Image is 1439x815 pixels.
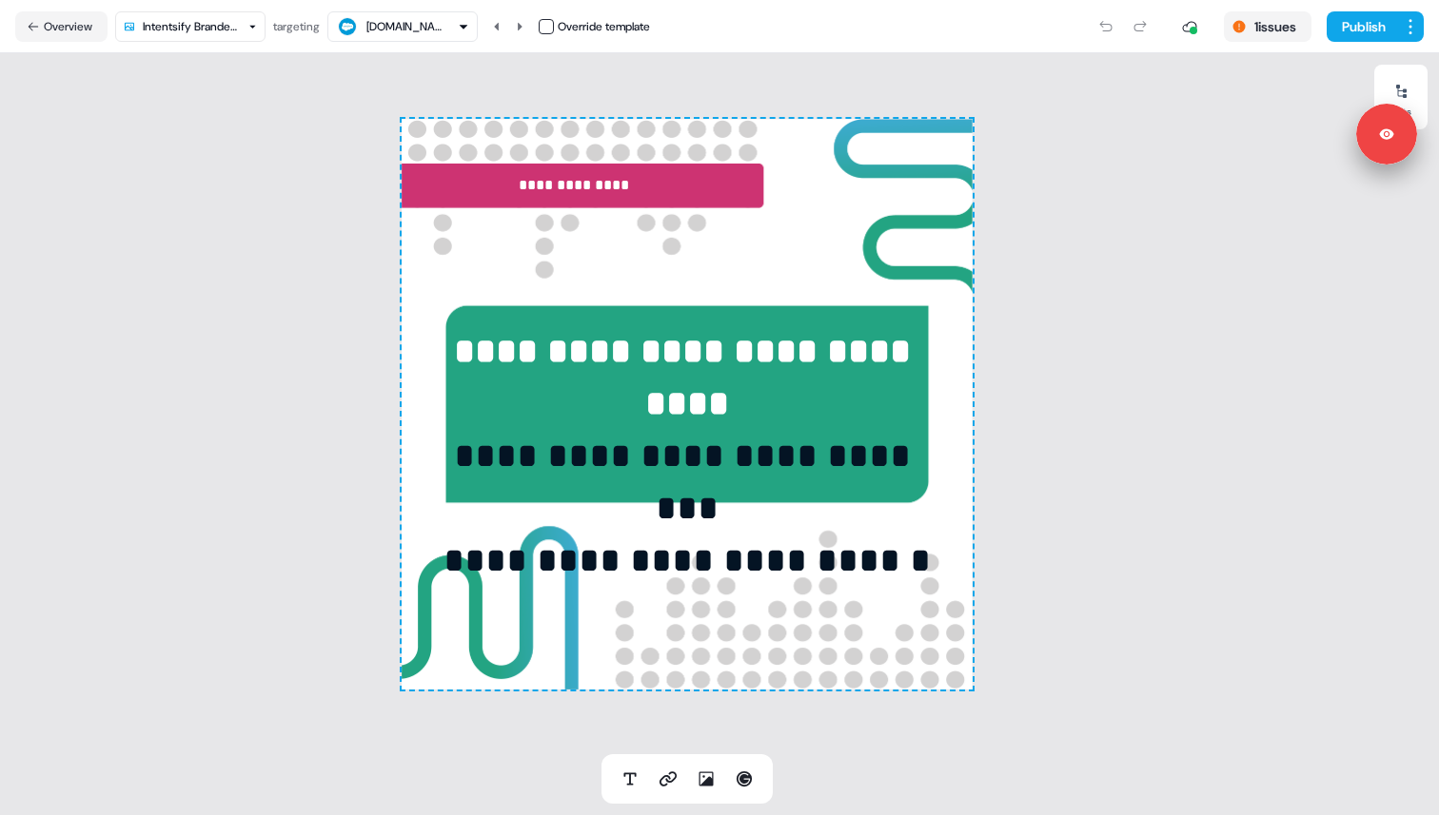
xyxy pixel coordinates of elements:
[366,17,443,36] div: [DOMAIN_NAME], Inc. - NAM
[1224,11,1311,42] button: 1issues
[1374,76,1428,118] button: Edits
[143,17,241,36] div: Intentsify Branded no CTA
[558,17,650,36] div: Override template
[15,11,108,42] button: Overview
[327,11,478,42] button: [DOMAIN_NAME], Inc. - NAM
[273,17,320,36] div: targeting
[1327,11,1397,42] button: Publish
